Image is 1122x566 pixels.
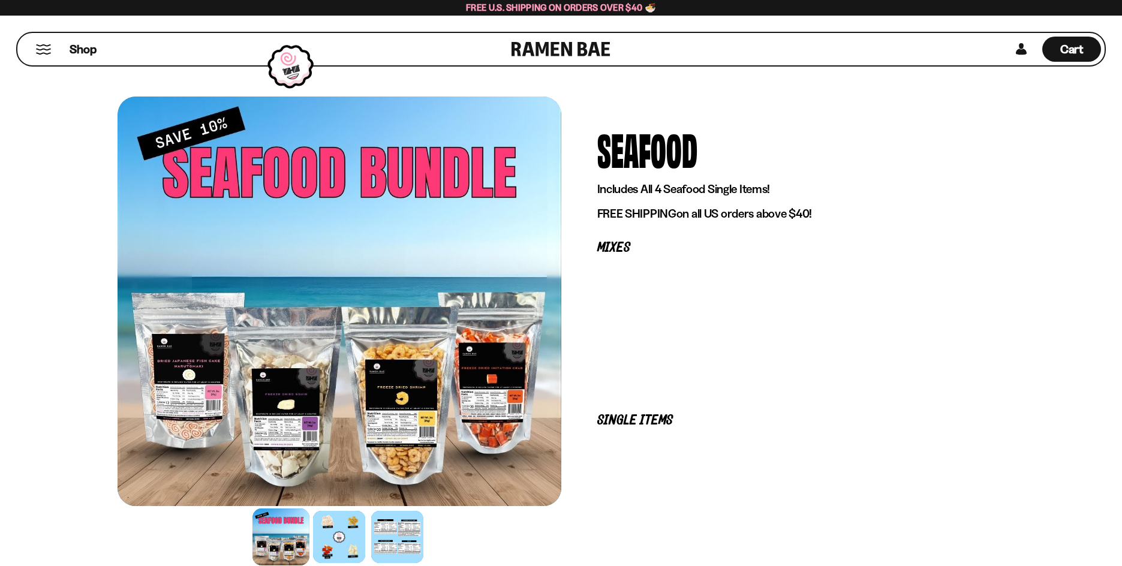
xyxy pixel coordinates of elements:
[70,37,97,62] a: Shop
[597,127,697,171] div: Seafood
[597,206,676,221] strong: FREE SHIPPING
[1060,42,1084,56] span: Cart
[35,44,52,55] button: Mobile Menu Trigger
[597,242,969,254] p: Mixes
[466,2,656,13] span: Free U.S. Shipping on Orders over $40 🍜
[597,182,969,197] p: Includes All 4 Seafood Single Items!
[70,41,97,58] span: Shop
[1042,33,1101,65] div: Cart
[597,206,969,221] p: on all US orders above $40!
[597,415,969,426] p: Single Items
